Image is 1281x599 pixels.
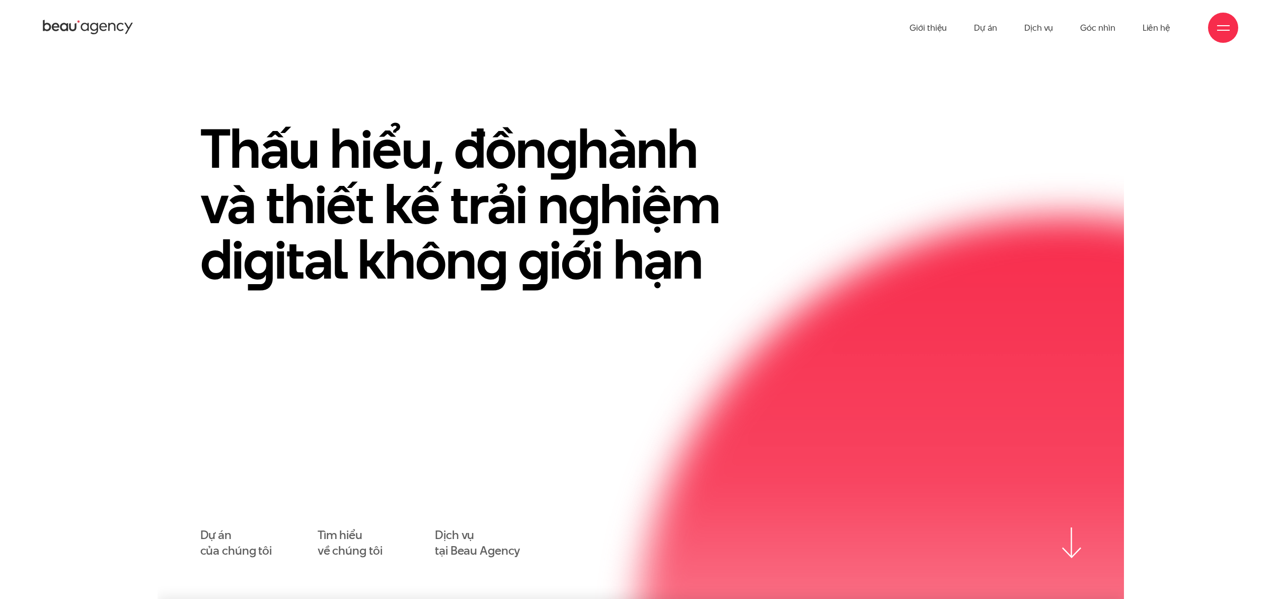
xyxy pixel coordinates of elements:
en: g [568,166,599,242]
a: Tìm hiểuvề chúng tôi [318,527,383,559]
en: g [243,222,274,297]
en: g [476,222,507,297]
en: g [546,111,577,186]
h1: Thấu hiểu, đồn hành và thiết kế trải n hiệm di ital khôn iới hạn [200,121,754,287]
a: Dịch vụtại Beau Agency [435,527,520,559]
en: g [518,222,549,297]
a: Dự áncủa chúng tôi [200,527,272,559]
